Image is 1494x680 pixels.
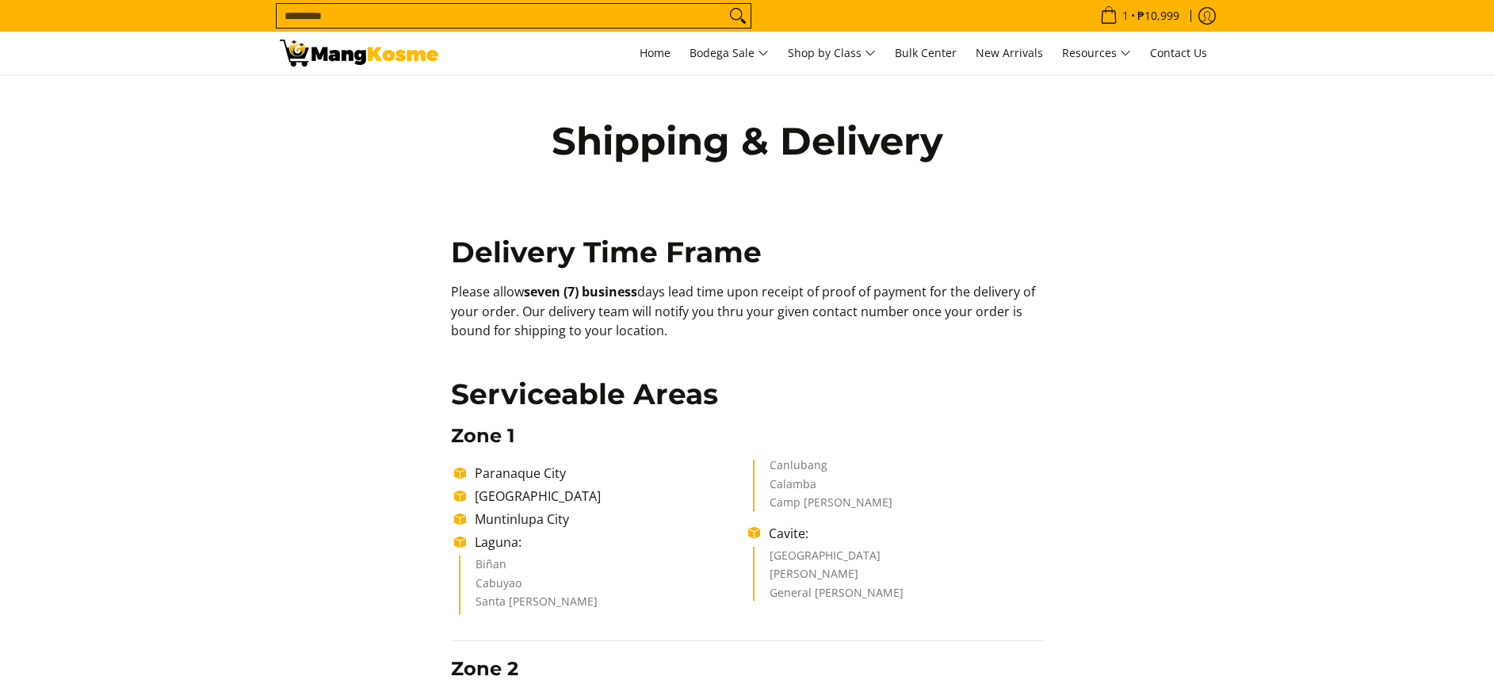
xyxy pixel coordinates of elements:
[770,568,1027,587] li: [PERSON_NAME]
[451,424,1043,448] h3: Zone 1
[1120,10,1131,21] span: 1
[1135,10,1182,21] span: ₱10,999
[1062,44,1131,63] span: Resources
[451,376,1043,412] h2: Serviceable Areas
[895,45,957,60] span: Bulk Center
[454,32,1215,74] nav: Main Menu
[640,45,671,60] span: Home
[467,510,748,529] li: Muntinlupa City
[788,44,876,63] span: Shop by Class
[761,524,1042,543] li: Cavite:
[1095,7,1184,25] span: •
[725,4,751,28] button: Search
[690,44,769,63] span: Bodega Sale
[518,117,977,165] h1: Shipping & Delivery
[780,32,884,74] a: Shop by Class
[976,45,1043,60] span: New Arrivals
[476,578,733,597] li: Cabuyao
[1142,32,1215,74] a: Contact Us
[682,32,777,74] a: Bodega Sale
[451,282,1043,357] p: Please allow days lead time upon receipt of proof of payment for the delivery of your order. Our ...
[887,32,965,74] a: Bulk Center
[770,550,1027,569] li: [GEOGRAPHIC_DATA]
[770,460,1027,479] li: Canlubang
[770,497,1027,511] li: Camp [PERSON_NAME]
[770,479,1027,498] li: Calamba
[467,533,748,552] li: Laguna:
[475,464,566,482] span: Paranaque City
[524,283,637,300] b: seven (7) business
[476,596,733,615] li: Santa [PERSON_NAME]
[280,40,438,67] img: Shipping &amp; Delivery Page l Mang Kosme: Home Appliances Warehouse Sale!
[770,587,1027,602] li: General [PERSON_NAME]
[467,487,748,506] li: [GEOGRAPHIC_DATA]
[451,235,1043,270] h2: Delivery Time Frame
[1150,45,1207,60] span: Contact Us
[632,32,678,74] a: Home
[1054,32,1139,74] a: Resources
[476,559,733,578] li: Biñan
[968,32,1051,74] a: New Arrivals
